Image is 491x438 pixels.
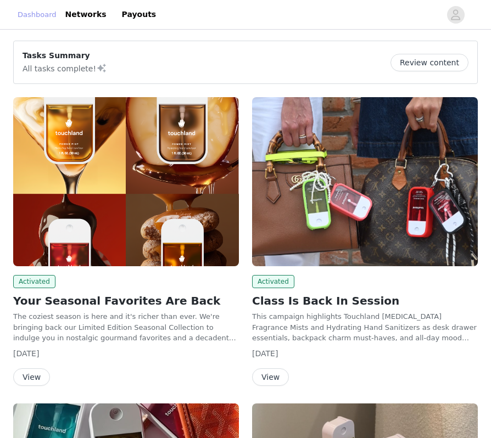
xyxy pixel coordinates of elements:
[252,349,278,358] span: [DATE]
[252,275,294,288] span: Activated
[252,293,478,309] h2: Class Is Back In Session
[23,50,107,61] p: Tasks Summary
[450,6,461,24] div: avatar
[13,293,239,309] h2: Your Seasonal Favorites Are Back
[252,311,478,344] p: This campaign highlights Touchland [MEDICAL_DATA] Fragrance Mists and Hydrating Hand Sanitizers a...
[13,275,55,288] span: Activated
[13,311,239,344] p: The coziest season is here and it's richer than ever. We're bringing back our Limited Edition Sea...
[252,368,289,386] button: View
[252,373,289,381] a: View
[390,54,468,71] button: Review content
[115,2,163,27] a: Payouts
[252,97,478,266] img: Touchland
[59,2,113,27] a: Networks
[23,61,107,75] p: All tasks complete!
[13,368,50,386] button: View
[13,349,39,358] span: [DATE]
[13,373,50,381] a: View
[18,9,57,20] a: Dashboard
[13,97,239,266] img: Touchland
